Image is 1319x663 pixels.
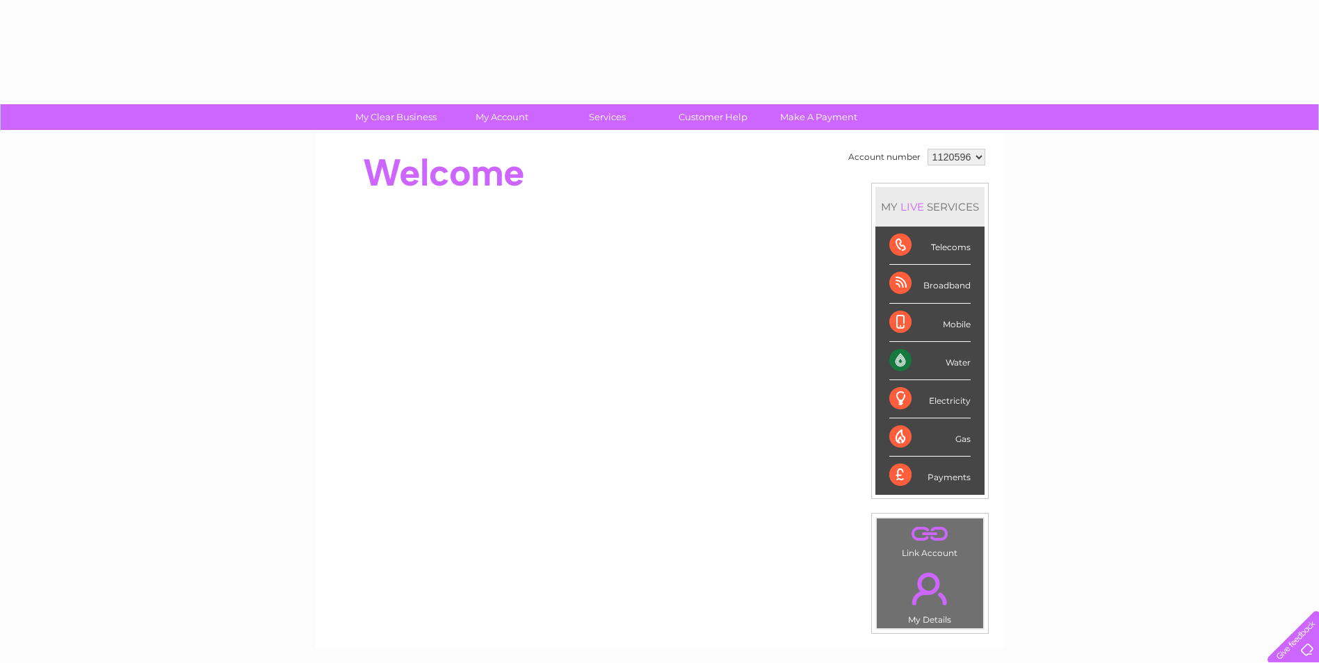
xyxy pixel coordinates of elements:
div: Mobile [889,304,971,342]
a: My Clear Business [339,104,453,130]
div: Broadband [889,265,971,303]
td: My Details [876,561,984,629]
div: LIVE [898,200,927,213]
div: MY SERVICES [875,187,985,227]
a: Services [550,104,665,130]
a: Customer Help [656,104,770,130]
a: Make A Payment [761,104,876,130]
div: Payments [889,457,971,494]
td: Link Account [876,518,984,562]
a: . [880,564,980,613]
div: Gas [889,418,971,457]
td: Account number [845,145,924,169]
div: Electricity [889,380,971,418]
div: Telecoms [889,227,971,265]
a: My Account [444,104,559,130]
div: Water [889,342,971,380]
a: . [880,522,980,546]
